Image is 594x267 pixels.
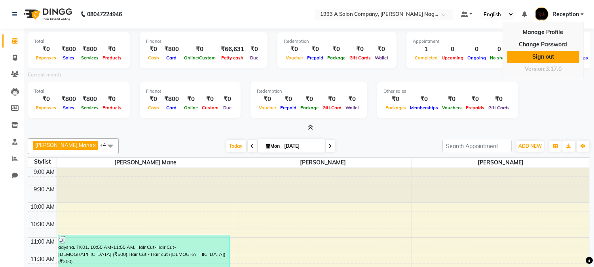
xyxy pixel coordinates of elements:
div: ₹0 [305,45,325,54]
span: Gift Card [321,105,343,111]
div: ₹0 [373,45,390,54]
span: Expenses [34,55,58,61]
a: x [92,142,96,148]
div: 1 [413,45,440,54]
span: Mon [264,143,282,149]
div: 10:00 AM [29,203,57,211]
div: 0 [488,45,511,54]
span: Gift Cards [486,105,512,111]
div: ₹0 [408,95,440,104]
div: ₹0 [247,45,261,54]
div: ₹0 [440,95,464,104]
span: Wallet [343,105,361,111]
span: Prepaid [305,55,325,61]
div: ₹0 [34,45,58,54]
span: Petty cash [220,55,246,61]
span: Prepaids [464,105,486,111]
span: Cash [146,105,161,111]
div: 9:30 AM [32,185,57,194]
span: Cash [146,55,161,61]
div: Total [34,88,123,95]
span: Upcoming [440,55,465,61]
a: Manage Profile [507,26,579,38]
span: Custom [200,105,220,111]
span: Sales [61,105,76,111]
div: 10:30 AM [29,220,57,229]
button: ADD NEW [516,141,544,152]
span: Memberships [408,105,440,111]
span: Card [165,55,179,61]
input: Search Appointment [442,140,512,152]
div: Finance [146,38,261,45]
div: ₹0 [101,95,123,104]
img: Reception [535,7,548,21]
div: ₹0 [200,95,220,104]
div: ₹800 [161,95,182,104]
span: Online [182,105,200,111]
span: Sales [61,55,76,61]
span: [PERSON_NAME] Mane [57,158,234,168]
div: ₹800 [79,95,101,104]
span: No show [488,55,511,61]
span: Products [101,105,123,111]
div: ₹66,631 [218,45,247,54]
span: [PERSON_NAME] [412,158,589,168]
span: Today [226,140,246,152]
span: [PERSON_NAME] Mane [35,142,92,148]
span: Voucher [257,105,278,111]
div: ₹0 [343,95,361,104]
label: Current month [28,71,61,78]
div: Finance [146,88,234,95]
span: Ongoing [465,55,488,61]
div: ₹0 [278,95,298,104]
div: Stylist [28,158,57,166]
div: ₹0 [257,95,278,104]
span: Card [165,105,179,111]
div: ₹0 [325,45,347,54]
span: Vouchers [440,105,464,111]
span: Packages [383,105,408,111]
span: Gift Cards [347,55,373,61]
div: ₹0 [464,95,486,104]
span: Services [79,105,101,111]
div: ₹0 [34,95,58,104]
a: Change Password [507,38,579,51]
span: Due [221,105,233,111]
div: 0 [465,45,488,54]
span: +4 [100,141,112,148]
div: 11:30 AM [29,255,57,263]
div: ₹800 [58,95,79,104]
div: ₹0 [101,45,123,54]
div: ₹0 [298,95,321,104]
div: ₹0 [146,45,161,54]
span: Reception [552,10,579,19]
span: Package [325,55,347,61]
div: ₹0 [383,95,408,104]
span: [PERSON_NAME] [234,158,412,168]
div: Other sales [383,88,512,95]
span: Prepaid [278,105,298,111]
span: Expenses [34,105,58,111]
div: ₹800 [161,45,182,54]
span: Services [79,55,101,61]
span: Completed [413,55,440,61]
div: ₹0 [284,45,305,54]
div: ₹800 [58,45,79,54]
div: ₹0 [146,95,161,104]
div: ₹0 [220,95,234,104]
div: Appointment [413,38,511,45]
div: Redemption [257,88,361,95]
div: Redemption [284,38,390,45]
span: Wallet [373,55,390,61]
span: Online/Custom [182,55,218,61]
div: Version:3.17.0 [507,63,579,75]
span: Products [101,55,123,61]
div: Total [34,38,123,45]
div: ₹0 [321,95,343,104]
div: ₹0 [486,95,512,104]
div: 11:00 AM [29,238,57,246]
span: ADD NEW [518,143,542,149]
div: ₹0 [182,95,200,104]
div: ₹800 [79,45,101,54]
div: 0 [440,45,465,54]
